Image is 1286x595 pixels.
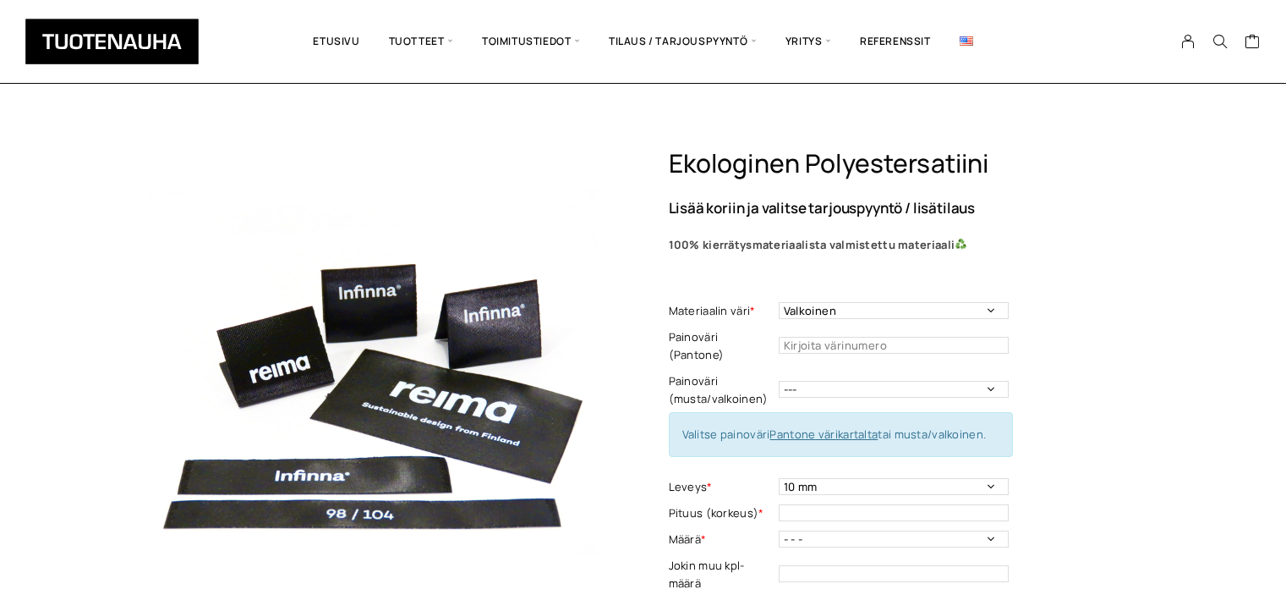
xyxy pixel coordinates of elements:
b: 100% kierrätysmateriaalista valmistettu materiaali [669,237,955,252]
a: Pantone värikartalta [769,427,878,442]
a: My Account [1172,34,1205,49]
label: Jokin muu kpl-määrä [669,557,774,592]
label: Materiaalin väri [669,302,774,320]
a: Cart [1245,33,1261,53]
img: Tuotenauha Oy [25,19,199,64]
a: Referenssit [845,13,945,70]
span: Tuotteet [375,13,468,70]
span: Yritys [771,13,845,70]
input: Kirjoita värinumero [779,337,1009,354]
label: Painoväri (Pantone) [669,328,774,364]
label: Leveys [669,478,774,496]
label: Painoväri (musta/valkoinen) [669,372,774,408]
label: Määrä [669,531,774,548]
img: ♻️ [955,239,966,250]
label: Pituus (korkeus) [669,504,774,522]
span: Valitse painoväri tai musta/valkoinen. [682,427,987,442]
span: Toimitustiedot [468,13,594,70]
h1: Ekologinen polyestersatiini [669,148,1138,179]
a: Etusivu [298,13,374,70]
span: Tilaus / Tarjouspyyntö [594,13,771,70]
img: English [960,36,973,46]
p: Lisää koriin ja valitse tarjouspyyntö / lisätilaus [669,201,1138,215]
button: Search [1204,34,1236,49]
